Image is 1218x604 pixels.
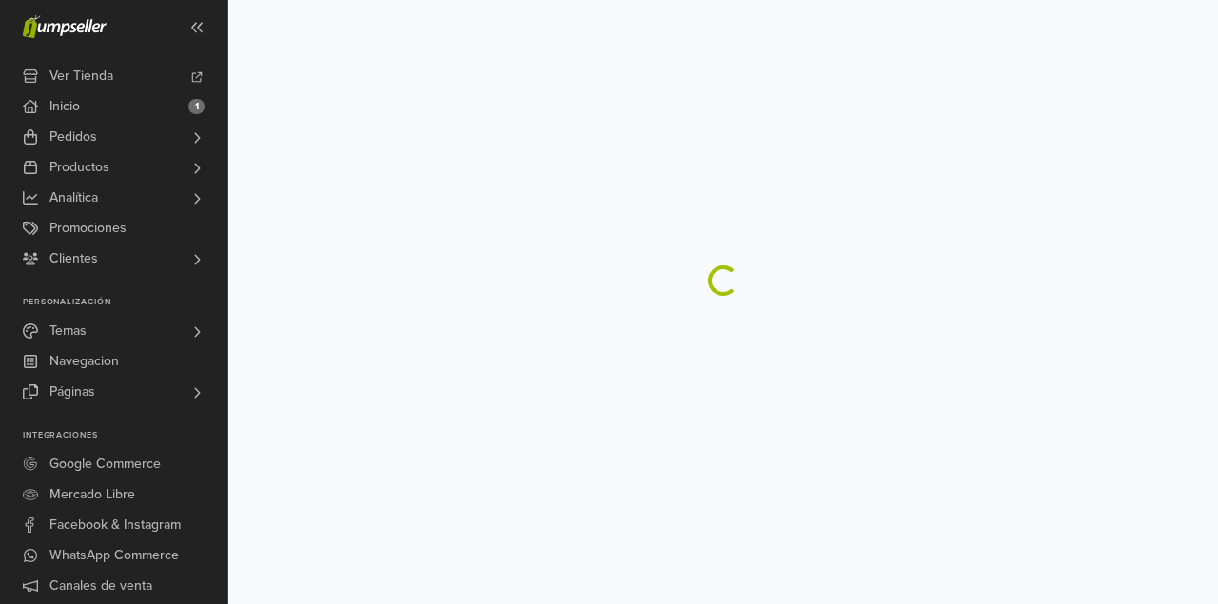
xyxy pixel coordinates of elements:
[49,510,181,540] span: Facebook & Instagram
[49,244,98,274] span: Clientes
[49,479,135,510] span: Mercado Libre
[49,346,119,377] span: Navegacion
[188,99,205,114] span: 1
[49,213,127,244] span: Promociones
[49,61,113,91] span: Ver Tienda
[49,571,152,601] span: Canales de venta
[49,316,87,346] span: Temas
[49,540,179,571] span: WhatsApp Commerce
[49,91,80,122] span: Inicio
[23,297,227,308] p: Personalización
[49,183,98,213] span: Analítica
[49,377,95,407] span: Páginas
[49,449,161,479] span: Google Commerce
[49,152,109,183] span: Productos
[23,430,227,441] p: Integraciones
[49,122,97,152] span: Pedidos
